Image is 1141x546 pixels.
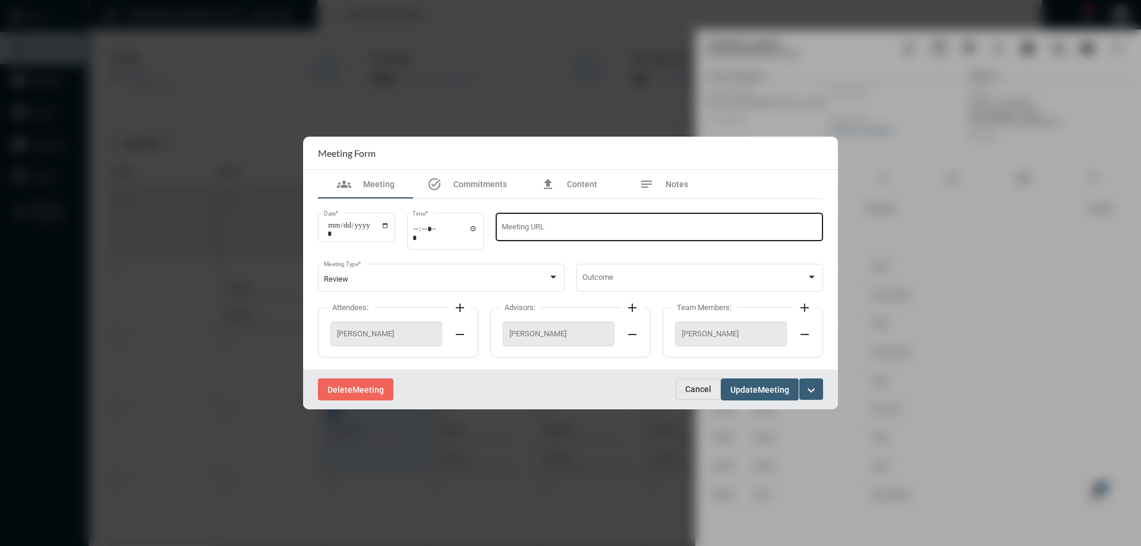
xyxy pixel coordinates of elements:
[625,301,639,315] mat-icon: add
[721,378,799,400] button: UpdateMeeting
[625,327,639,342] mat-icon: remove
[682,329,780,338] span: [PERSON_NAME]
[541,177,555,191] mat-icon: file_upload
[318,378,393,400] button: DeleteMeeting
[352,385,384,394] span: Meeting
[671,303,737,312] label: Team Members:
[567,179,597,189] span: Content
[499,303,541,312] label: Advisors:
[453,327,467,342] mat-icon: remove
[337,177,351,191] mat-icon: groups
[318,147,376,159] h2: Meeting Form
[666,179,688,189] span: Notes
[804,383,818,397] mat-icon: expand_more
[427,177,442,191] mat-icon: task_alt
[453,301,467,315] mat-icon: add
[758,385,789,394] span: Meeting
[324,274,348,283] span: Review
[676,378,721,400] button: Cancel
[326,303,374,312] label: Attendees:
[327,385,352,394] span: Delete
[639,177,654,191] mat-icon: notes
[337,329,436,338] span: [PERSON_NAME]
[363,179,395,189] span: Meeting
[730,385,758,394] span: Update
[453,179,507,189] span: Commitments
[509,329,608,338] span: [PERSON_NAME]
[685,384,711,394] span: Cancel
[798,327,812,342] mat-icon: remove
[798,301,812,315] mat-icon: add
